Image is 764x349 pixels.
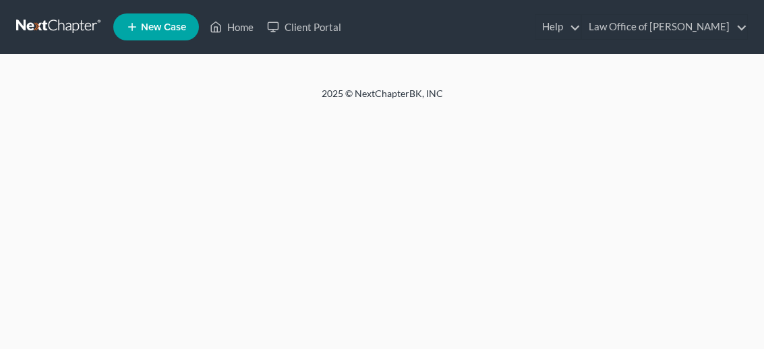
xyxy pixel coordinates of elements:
[59,87,706,111] div: 2025 © NextChapterBK, INC
[203,15,260,39] a: Home
[260,15,348,39] a: Client Portal
[582,15,747,39] a: Law Office of [PERSON_NAME]
[113,13,199,40] new-legal-case-button: New Case
[535,15,581,39] a: Help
